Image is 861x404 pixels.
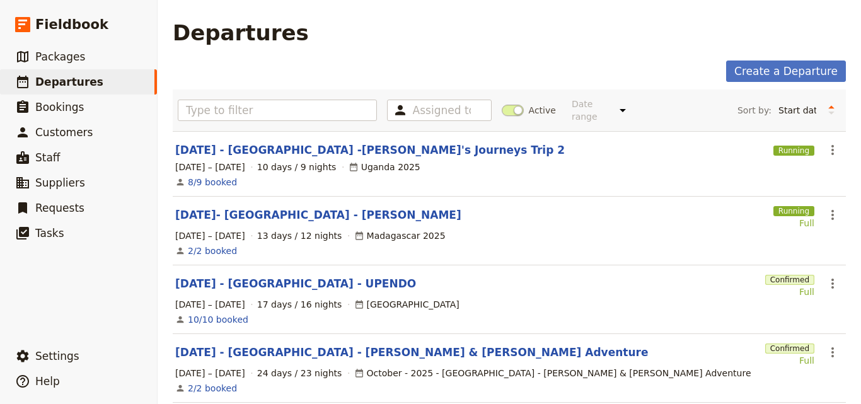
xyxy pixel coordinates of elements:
[35,50,85,63] span: Packages
[354,298,459,311] div: [GEOGRAPHIC_DATA]
[35,76,103,88] span: Departures
[726,61,846,82] a: Create a Departure
[822,273,843,294] button: Actions
[175,161,245,173] span: [DATE] – [DATE]
[188,382,237,395] a: View the bookings for this departure
[35,101,84,113] span: Bookings
[188,245,237,257] a: View the bookings for this departure
[737,104,771,117] span: Sort by:
[773,217,814,229] div: Full
[175,142,565,158] a: [DATE] - [GEOGRAPHIC_DATA] -[PERSON_NAME]'s Journeys Trip 2
[822,204,843,226] button: Actions
[413,103,471,118] input: Assigned to
[175,276,416,291] a: [DATE] - [GEOGRAPHIC_DATA] - UPENDO
[35,126,93,139] span: Customers
[35,176,85,189] span: Suppliers
[175,207,461,222] a: [DATE]- [GEOGRAPHIC_DATA] - [PERSON_NAME]
[175,367,245,379] span: [DATE] – [DATE]
[175,345,648,360] a: [DATE] - [GEOGRAPHIC_DATA] - [PERSON_NAME] & [PERSON_NAME] Adventure
[175,229,245,242] span: [DATE] – [DATE]
[175,298,245,311] span: [DATE] – [DATE]
[35,202,84,214] span: Requests
[257,367,342,379] span: 24 days / 23 nights
[35,375,60,388] span: Help
[765,354,814,367] div: Full
[773,101,822,120] select: Sort by:
[822,342,843,363] button: Actions
[35,15,108,34] span: Fieldbook
[765,343,814,354] span: Confirmed
[173,20,309,45] h1: Departures
[354,229,446,242] div: Madagascar 2025
[178,100,377,121] input: Type to filter
[188,176,237,188] a: View the bookings for this departure
[257,229,342,242] span: 13 days / 12 nights
[35,151,61,164] span: Staff
[773,146,814,156] span: Running
[529,104,556,117] span: Active
[773,206,814,216] span: Running
[765,286,814,298] div: Full
[257,161,337,173] span: 10 days / 9 nights
[354,367,751,379] div: October - 2025 - [GEOGRAPHIC_DATA] - [PERSON_NAME] & [PERSON_NAME] Adventure
[822,101,841,120] button: Change sort direction
[257,298,342,311] span: 17 days / 16 nights
[188,313,248,326] a: View the bookings for this departure
[35,227,64,240] span: Tasks
[35,350,79,362] span: Settings
[822,139,843,161] button: Actions
[349,161,420,173] div: Uganda 2025
[765,275,814,285] span: Confirmed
